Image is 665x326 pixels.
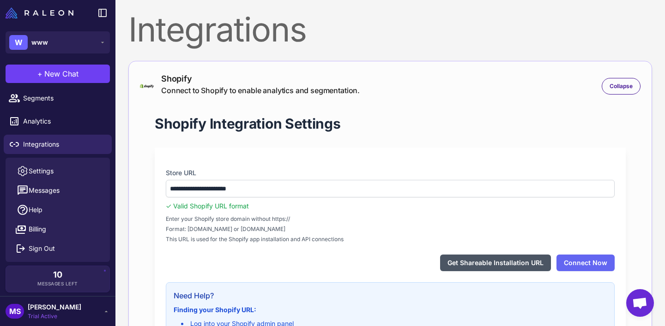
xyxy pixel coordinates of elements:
a: Analytics [4,112,112,131]
div: ✓ Valid Shopify URL format [166,201,615,211]
span: [PERSON_NAME] [28,302,81,312]
span: Segments [23,93,104,103]
div: Shopify [161,72,360,85]
button: Wwww [6,31,110,53]
span: Trial Active [28,312,81,320]
button: Connect Now [556,255,615,271]
span: Messages [29,185,60,196]
span: Messages Left [37,280,78,287]
strong: Finding your Shopify URL: [174,306,256,314]
span: Format: [DOMAIN_NAME] or [DOMAIN_NAME] [166,225,615,233]
a: Help [9,200,106,219]
button: Sign Out [9,239,106,258]
span: Settings [29,166,54,176]
button: +New Chat [6,65,110,83]
div: W [9,35,28,50]
a: Segments [4,89,112,108]
div: MS [6,304,24,319]
span: Enter your Shopify store domain without https:// [166,215,615,223]
h1: Shopify Integration Settings [155,114,341,133]
img: Raleon Logo [6,7,73,18]
span: This URL is used for the Shopify app installation and API connections [166,235,615,243]
a: Raleon Logo [6,7,77,18]
span: New Chat [44,68,79,79]
span: + [37,68,42,79]
label: Store URL [166,168,615,178]
img: shopify-logo-primary-logo-456baa801ee66a0a435671082365958316831c9960c480451dd0330bcdae304f.svg [140,84,154,88]
button: Messages [9,181,106,200]
div: Connect to Shopify to enable analytics and segmentation. [161,85,360,96]
span: Integrations [23,139,104,149]
a: Integrations [4,135,112,154]
button: Get Shareable Installation URL [440,255,551,271]
span: Collapse [610,82,633,90]
span: 10 [53,271,62,279]
span: Billing [29,224,46,234]
div: Open chat [626,289,654,317]
div: Integrations [128,13,652,46]
h3: Need Help? [174,290,607,301]
span: www [31,37,48,47]
span: Analytics [23,116,104,126]
span: Sign Out [29,243,55,254]
span: Help [29,205,42,215]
